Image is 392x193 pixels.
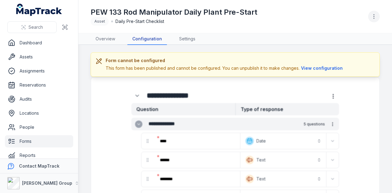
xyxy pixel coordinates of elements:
[28,24,43,30] span: Search
[5,149,73,161] a: Reports
[91,17,109,26] div: Asset
[5,135,73,147] a: Forms
[16,4,62,16] a: MapTrack
[5,107,73,119] a: Locations
[106,65,344,72] div: This form has been published and cannot be configured. You can unpublish it to make changes.
[5,93,73,105] a: Audits
[91,33,120,45] a: Overview
[19,163,59,169] strong: Contact MapTrack
[106,58,344,64] h3: Form cannot be configured
[7,21,57,33] button: Search
[174,33,200,45] a: Settings
[91,7,257,17] h1: PEW 133 Rod Manipulator Daily Plant Pre-Start
[115,18,164,24] span: Daily Pre-Start Checklist
[300,65,344,72] button: View configuration
[22,180,72,186] strong: [PERSON_NAME] Group
[5,121,73,133] a: People
[5,79,73,91] a: Reservations
[5,65,73,77] a: Assignments
[127,33,167,45] a: Configuration
[5,51,73,63] a: Assets
[5,37,73,49] a: Dashboard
